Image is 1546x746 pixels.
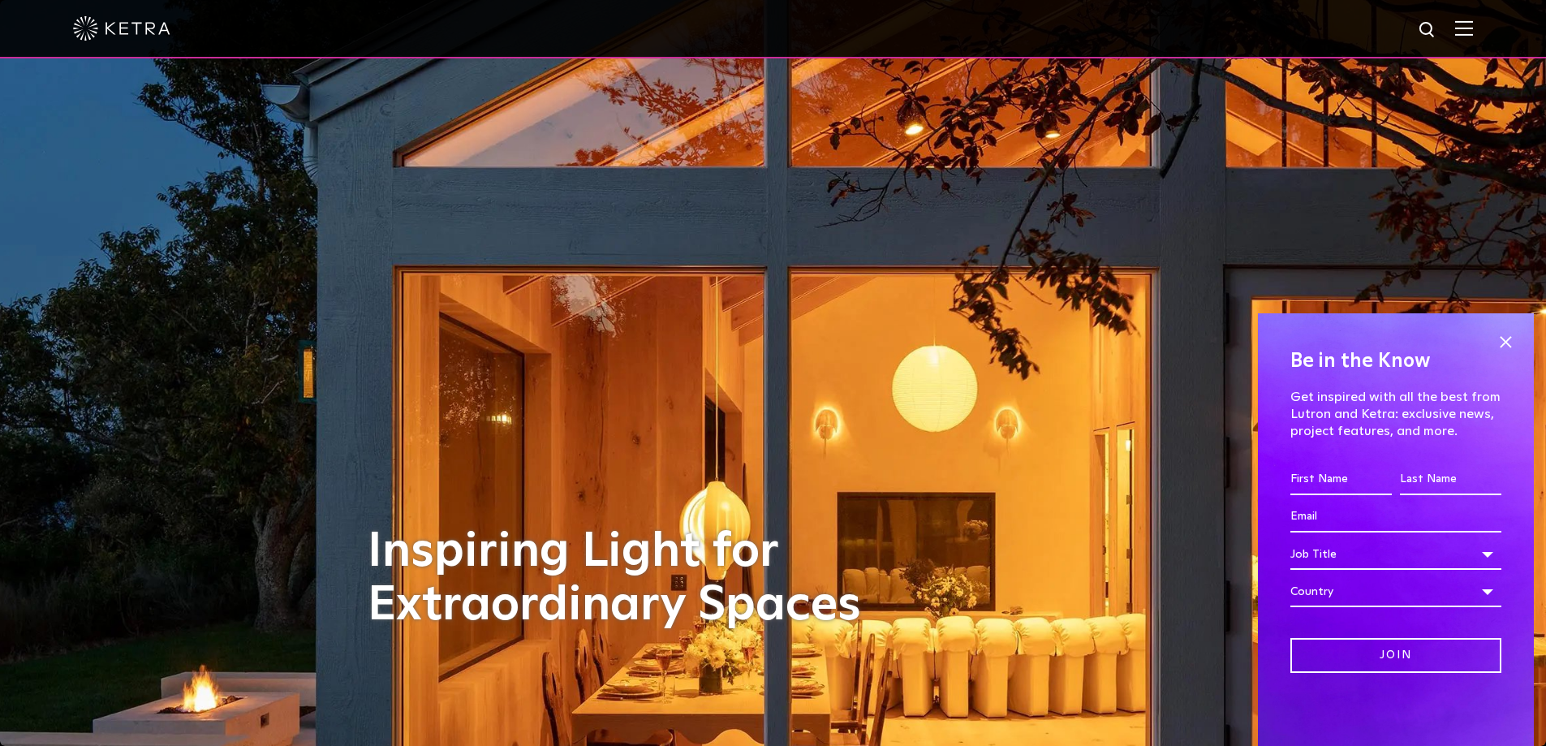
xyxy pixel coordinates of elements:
[1455,20,1473,36] img: Hamburger%20Nav.svg
[1290,638,1501,673] input: Join
[1290,539,1501,570] div: Job Title
[368,525,895,632] h1: Inspiring Light for Extraordinary Spaces
[1400,464,1501,495] input: Last Name
[1290,502,1501,533] input: Email
[73,16,170,41] img: ketra-logo-2019-white
[1290,464,1392,495] input: First Name
[1290,576,1501,607] div: Country
[1290,389,1501,439] p: Get inspired with all the best from Lutron and Ketra: exclusive news, project features, and more.
[1418,20,1438,41] img: search icon
[1290,346,1501,377] h4: Be in the Know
